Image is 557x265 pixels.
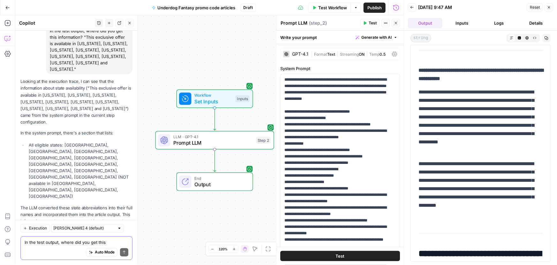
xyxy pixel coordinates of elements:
[95,249,115,255] span: Auto Mode
[155,90,274,108] div: WorkflowSet InputsInputs
[530,4,540,10] span: Reset
[236,95,250,102] div: Inputs
[309,20,327,26] span: ( step_2 )
[280,251,400,261] button: Test
[314,52,327,57] span: Format
[86,248,117,256] button: Auto Mode
[20,78,132,125] p: Looking at the execution trace, I can see that the information about state availability ("This ex...
[369,20,377,26] span: Test
[482,18,516,28] button: Logs
[281,20,307,26] textarea: Prompt LLM
[20,205,132,245] p: The LLM converted these state abbreviations into their full names and incorporated them into the ...
[276,31,404,44] div: Write your prompt
[340,52,359,57] span: Streaming
[527,3,543,12] button: Reset
[148,3,239,13] button: Underdog Fantasy promo code articles
[256,137,271,144] div: Step 2
[280,65,400,72] label: System Prompt
[335,51,340,57] span: |
[360,19,380,27] button: Test
[194,175,246,181] span: End
[214,108,216,130] g: Edge from start to step_2
[19,20,93,26] div: Copilot
[20,224,50,232] button: Execution
[519,18,553,28] button: Details
[327,52,335,57] span: Text
[194,98,232,105] span: Set Inputs
[194,92,232,98] span: Workflow
[380,52,386,57] span: 0.5
[410,34,431,42] span: string
[364,3,386,13] button: Publish
[308,3,351,13] button: Test Workflow
[353,33,400,42] button: Generate with AI
[336,253,345,259] span: Test
[369,52,380,57] span: Temp
[292,52,308,56] div: GPT-4.1
[244,5,253,11] span: Draft
[155,173,274,191] div: EndOutput
[219,246,228,252] span: 120%
[53,225,115,231] input: Claude Sonnet 4 (default)
[158,4,236,11] span: Underdog Fantasy promo code articles
[155,131,274,149] div: LLM · GPT-4.1Prompt LLMStep 2
[365,51,369,57] span: |
[194,181,246,188] span: Output
[20,130,132,136] p: In the system prompt, there's a section that lists:
[311,51,314,57] span: |
[359,52,365,57] span: ON
[173,134,253,140] span: LLM · GPT-4.1
[408,18,442,28] button: Output
[361,35,392,40] span: Generate with AI
[367,4,382,11] span: Publish
[46,26,132,74] div: In the test output, where did you get this information? "This exclusive offer is available in [US...
[445,18,479,28] button: Inputs
[318,4,347,11] span: Test Workflow
[173,139,253,147] span: Prompt LLM
[29,225,47,231] span: Execution
[214,149,216,172] g: Edge from step_2 to end
[27,142,132,199] li: All eligible states: [GEOGRAPHIC_DATA], [GEOGRAPHIC_DATA], [GEOGRAPHIC_DATA], [GEOGRAPHIC_DATA], ...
